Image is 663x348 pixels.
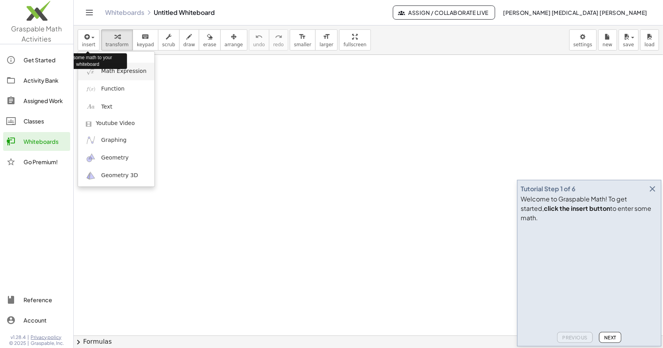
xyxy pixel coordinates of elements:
span: Math Expression [101,67,146,75]
img: ggb-graphing.svg [86,135,96,145]
img: sqrt_x.png [86,67,96,76]
span: Geometry 3D [101,172,138,179]
span: Function [101,85,125,93]
span: Text [101,103,112,111]
span: Youtube Video [96,120,135,127]
a: Math Expression [78,63,154,80]
span: Graphing [101,136,127,144]
img: Aa.png [86,102,96,112]
a: Geometry 3D [78,167,154,185]
img: f_x.png [86,84,96,94]
span: Geometry [101,154,129,162]
img: ggb-geometry.svg [86,153,96,163]
a: Youtube Video [78,116,154,131]
a: Graphing [78,131,154,149]
a: Function [78,80,154,98]
div: Add some math to your whiteboard [49,53,127,69]
img: ggb-3d.svg [86,171,96,181]
a: Text [78,98,154,116]
a: Geometry [78,149,154,167]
